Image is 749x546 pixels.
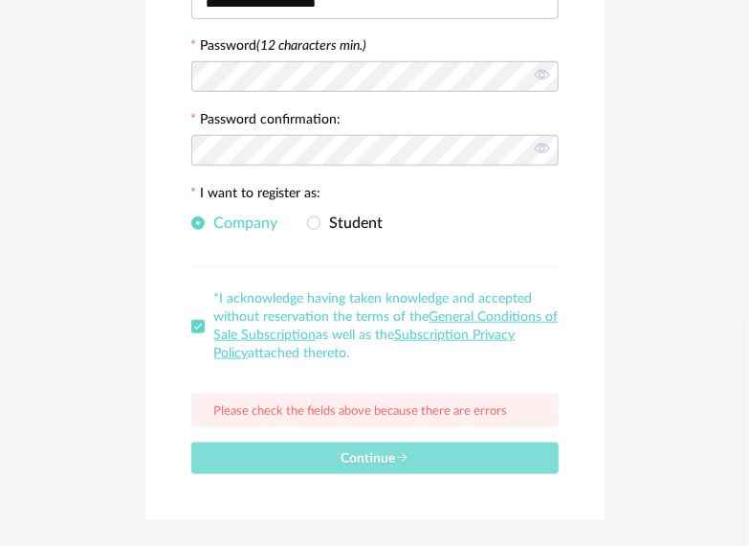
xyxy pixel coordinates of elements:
[214,329,516,360] a: Subscription Privacy Policy
[214,310,559,342] a: General Conditions of Sale Subscription
[257,39,367,53] i: (12 characters min.)
[191,113,341,130] label: Password confirmation:
[341,452,408,466] span: Continue
[191,443,559,474] button: Continue
[320,216,384,231] span: Student
[214,292,559,360] span: *I acknowledge having taken knowledge and accepted without reservation the terms of the as well a...
[214,405,508,418] span: Please check the fields above because there are errors
[191,187,321,204] label: I want to register as:
[201,39,367,53] label: Password
[205,216,278,231] span: Company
